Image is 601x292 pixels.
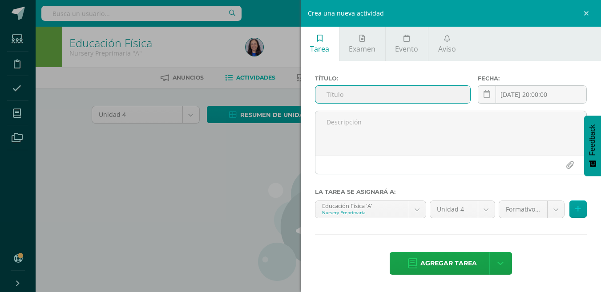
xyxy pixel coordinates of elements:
input: Título [315,86,470,103]
span: Evento [395,44,418,54]
input: Fecha de entrega [478,86,586,103]
a: Aviso [428,27,465,61]
div: Educación Física 'A' [322,201,402,209]
a: Formativo (100.0%) [499,201,565,218]
span: Examen [349,44,375,54]
span: Tarea [310,44,329,54]
a: Tarea [301,27,339,61]
label: Título: [315,75,471,82]
span: Unidad 4 [437,201,471,218]
span: Formativo (100.0%) [506,201,541,218]
span: Feedback [589,124,597,156]
a: Evento [386,27,428,61]
button: Feedback - Mostrar encuesta [584,116,601,176]
label: Fecha: [478,75,587,82]
div: Nursery Preprimaria [322,209,402,216]
span: Aviso [438,44,456,54]
span: Agregar tarea [420,252,477,274]
a: Unidad 4 [430,201,495,218]
label: La tarea se asignará a: [315,188,587,195]
a: Educación Física 'A'Nursery Preprimaria [315,201,426,218]
a: Examen [339,27,385,61]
